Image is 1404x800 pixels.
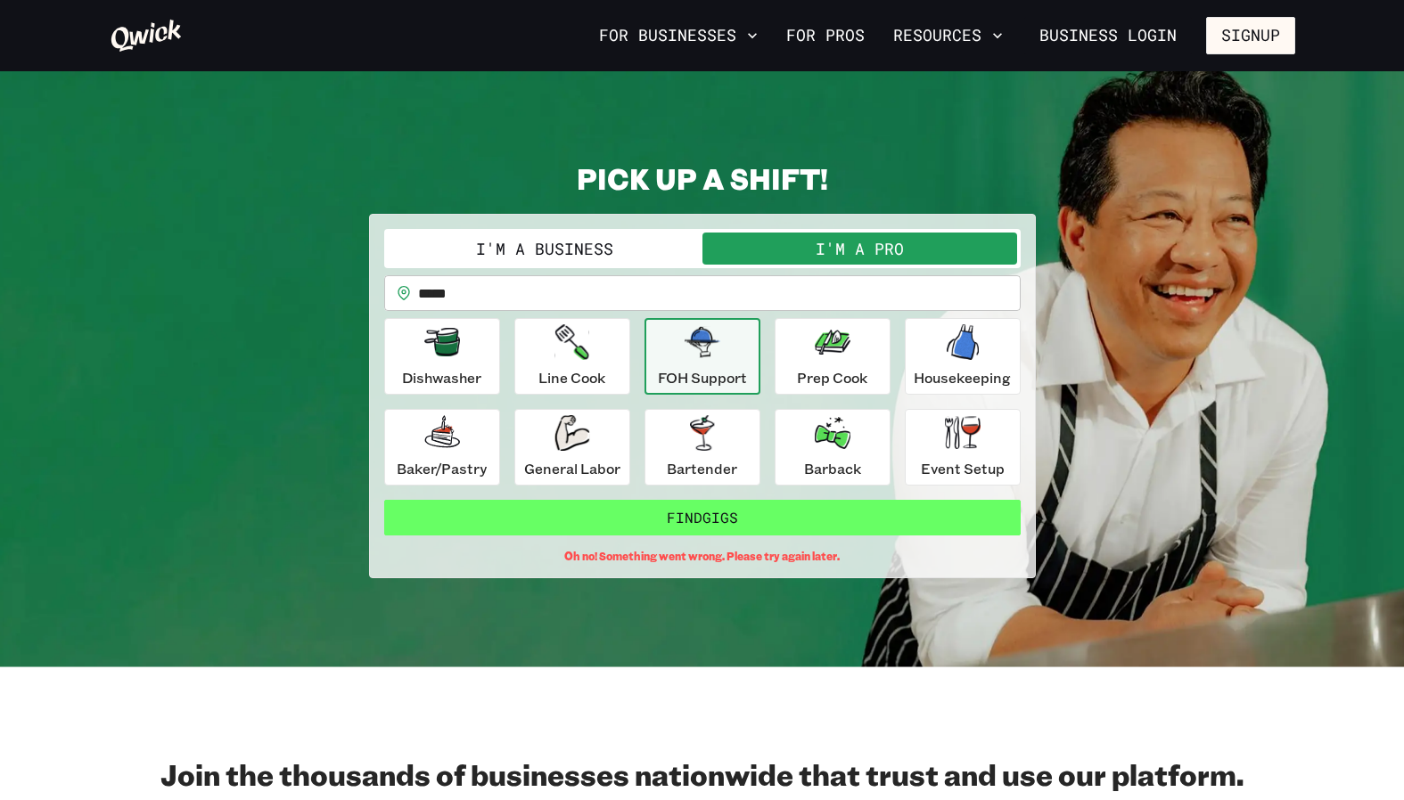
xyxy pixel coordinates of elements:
a: For Pros [779,20,872,51]
span: Oh no! Something went wrong. Please try again later. [564,550,840,563]
button: Resources [886,20,1010,51]
button: I'm a Pro [702,233,1017,265]
button: Prep Cook [775,318,891,395]
button: FindGigs [384,500,1021,535]
button: Barback [775,409,891,486]
button: Dishwasher [384,318,500,395]
p: Event Setup [921,458,1005,479]
button: Housekeeping [905,318,1021,395]
h2: Join the thousands of businesses nationwide that trust and use our platform. [110,756,1295,792]
p: Prep Cook [797,367,867,388]
button: Line Cook [514,318,630,395]
button: Signup [1206,17,1295,54]
p: Baker/Pastry [397,458,487,479]
button: For Businesses [592,20,765,51]
p: Bartender [667,458,737,479]
button: FOH Support [645,318,760,395]
p: Dishwasher [402,367,481,388]
p: General Labor [524,458,620,479]
p: Line Cook [538,367,605,388]
button: Baker/Pastry [384,409,500,486]
p: Barback [804,458,861,479]
a: Business Login [1024,17,1192,54]
p: Housekeeping [914,367,1011,388]
button: I'm a Business [388,233,702,265]
button: Event Setup [905,409,1021,486]
h2: PICK UP A SHIFT! [369,160,1036,196]
button: General Labor [514,409,630,486]
p: FOH Support [658,367,747,388]
button: Bartender [645,409,760,486]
